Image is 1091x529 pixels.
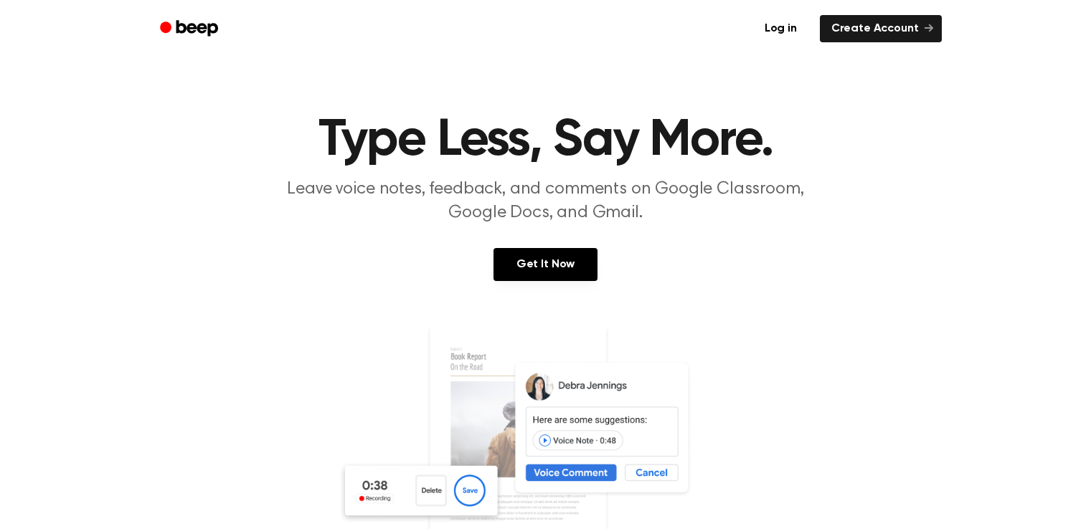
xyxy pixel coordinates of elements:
a: Beep [150,15,231,43]
a: Get It Now [493,248,598,281]
h1: Type Less, Say More. [179,115,913,166]
a: Log in [750,12,811,45]
p: Leave voice notes, feedback, and comments on Google Classroom, Google Docs, and Gmail. [270,178,821,225]
a: Create Account [820,15,942,42]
